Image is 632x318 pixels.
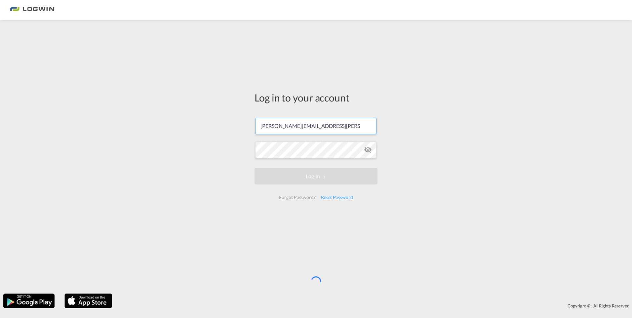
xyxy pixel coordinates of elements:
[255,91,377,104] div: Log in to your account
[276,191,318,203] div: Forgot Password?
[255,118,376,134] input: Enter email/phone number
[115,300,632,311] div: Copyright © . All Rights Reserved
[318,191,356,203] div: Reset Password
[10,3,55,18] img: bc73a0e0d8c111efacd525e4c8ad7d32.png
[255,168,377,184] button: LOGIN
[3,293,55,309] img: google.png
[364,146,372,154] md-icon: icon-eye-off
[64,293,113,309] img: apple.png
